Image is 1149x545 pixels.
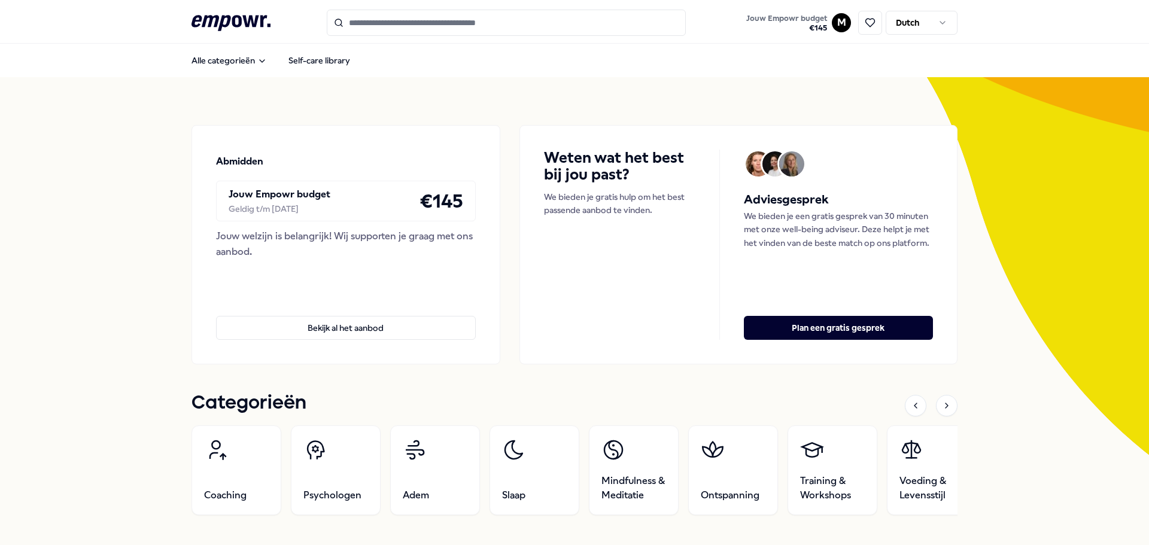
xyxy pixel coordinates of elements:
img: Avatar [779,151,804,176]
h5: Adviesgesprek [744,190,933,209]
a: Voeding & Levensstijl [887,425,977,515]
span: Voeding & Levensstijl [899,474,964,503]
a: Self-care library [279,48,360,72]
span: Adem [403,488,429,503]
p: Abmidden [216,154,263,169]
button: Bekijk al het aanbod [216,316,476,340]
h1: Categorieën [191,388,306,418]
span: Training & Workshops [800,474,865,503]
nav: Main [182,48,360,72]
span: € 145 [746,23,827,33]
div: Geldig t/m [DATE] [229,202,330,215]
input: Search for products, categories or subcategories [327,10,686,36]
p: We bieden je een gratis gesprek van 30 minuten met onze well-being adviseur. Deze helpt je met he... [744,209,933,249]
a: Bekijk al het aanbod [216,297,476,340]
img: Avatar [746,151,771,176]
div: Jouw welzijn is belangrijk! Wij supporten je graag met ons aanbod. [216,229,476,259]
a: Jouw Empowr budget€145 [741,10,832,35]
img: Avatar [762,151,788,176]
p: Jouw Empowr budget [229,187,330,202]
p: We bieden je gratis hulp om het best passende aanbod te vinden. [544,190,695,217]
a: Adem [390,425,480,515]
a: Mindfulness & Meditatie [589,425,679,515]
a: Ontspanning [688,425,778,515]
h4: Weten wat het best bij jou past? [544,150,695,183]
button: Plan een gratis gesprek [744,316,933,340]
a: Training & Workshops [788,425,877,515]
button: Jouw Empowr budget€145 [744,11,829,35]
button: Alle categorieën [182,48,276,72]
a: Coaching [191,425,281,515]
span: Slaap [502,488,525,503]
span: Ontspanning [701,488,759,503]
span: Mindfulness & Meditatie [601,474,666,503]
a: Psychologen [291,425,381,515]
button: M [832,13,851,32]
span: Coaching [204,488,247,503]
h4: € 145 [420,186,463,216]
span: Jouw Empowr budget [746,14,827,23]
span: Psychologen [303,488,361,503]
a: Slaap [490,425,579,515]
